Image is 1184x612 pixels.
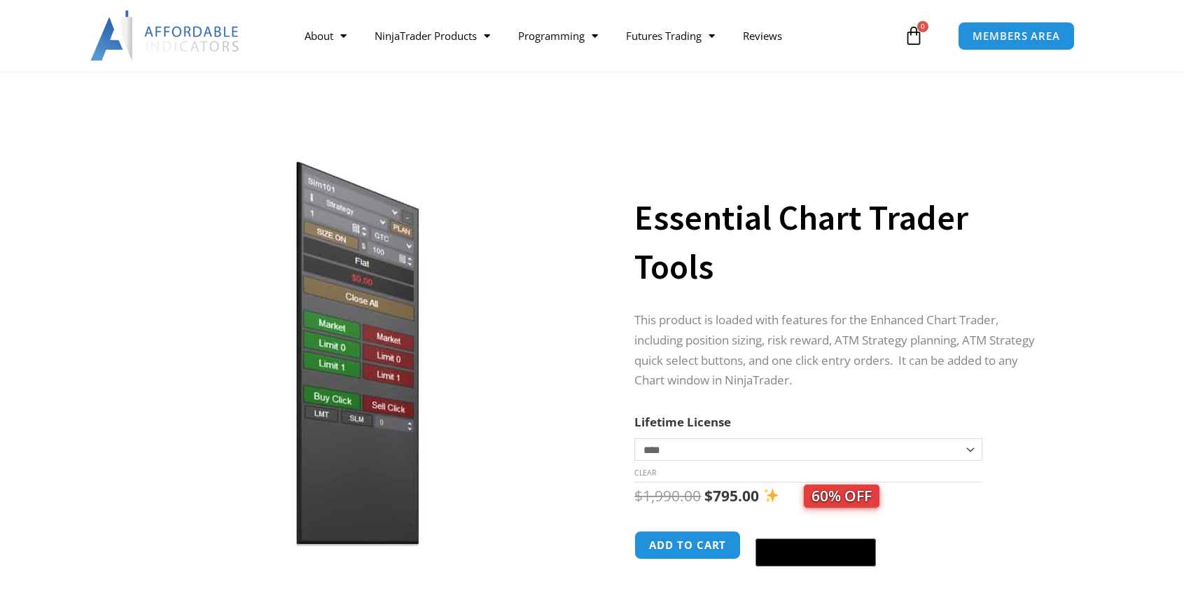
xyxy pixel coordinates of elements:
[634,414,731,430] label: Lifetime License
[958,22,1075,50] a: MEMBERS AREA
[90,11,241,61] img: LogoAI | Affordable Indicators – NinjaTrader
[612,20,729,52] a: Futures Trading
[132,159,583,546] img: Essential Chart Trader Tools | Affordable Indicators – NinjaTrader
[634,468,656,478] a: Clear options
[1136,564,1170,598] iframe: Intercom live chat
[291,20,361,52] a: About
[704,486,713,506] span: $
[634,310,1043,391] p: This product is loaded with features for the Enhanced Chart Trader, including position sizing, ri...
[973,31,1060,41] span: MEMBERS AREA
[917,21,928,32] span: 0
[291,20,900,52] nav: Menu
[504,20,612,52] a: Programming
[755,538,876,566] button: Buy with GPay
[634,578,1043,590] iframe: PayPal Message 1
[729,20,796,52] a: Reviews
[634,531,741,559] button: Add to cart
[753,529,879,534] iframe: Secure express checkout frame
[634,193,1043,291] h1: Essential Chart Trader Tools
[764,488,779,503] img: ✨
[883,15,945,56] a: 0
[804,485,879,508] span: 60% OFF
[361,20,504,52] a: NinjaTrader Products
[704,486,759,506] bdi: 795.00
[634,486,701,506] bdi: 1,990.00
[634,486,643,506] span: $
